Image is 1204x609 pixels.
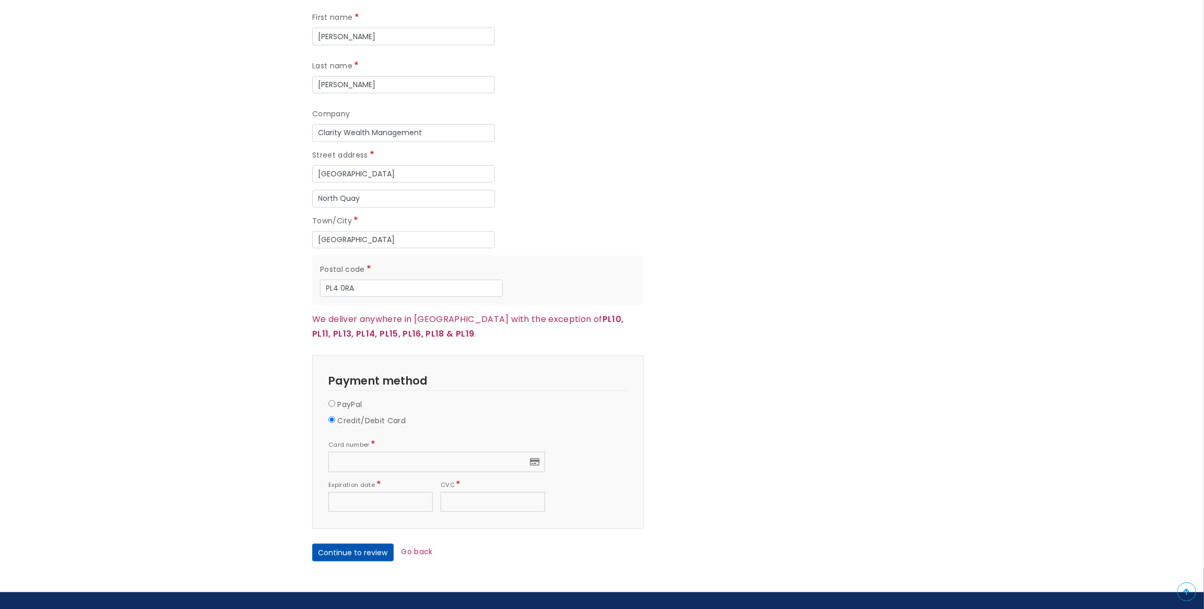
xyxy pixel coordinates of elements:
[401,547,432,557] a: Go back
[337,415,406,427] label: Credit/Debit Card
[337,399,362,411] label: PayPal
[441,480,462,490] label: CVC
[312,149,376,162] label: Street address
[312,312,644,341] p: We deliver anywhere in [GEOGRAPHIC_DATA] with the exception of .
[312,544,394,562] button: Continue to review
[312,215,360,228] label: Town/City
[320,264,373,276] label: Postal code
[312,313,623,339] strong: PL10, PL11, PL13, PL14, PL15, PL16, PL18 & PL19
[328,440,377,450] label: Card number
[328,373,428,388] span: Payment method
[312,60,361,73] label: Last name
[446,498,539,507] iframe: Secure CVC input frame
[312,108,350,121] label: Company
[334,458,539,467] iframe: Secure card number input frame
[328,480,382,490] label: Expiration date
[312,11,361,24] label: First name
[334,498,427,507] iframe: Secure expiration date input frame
